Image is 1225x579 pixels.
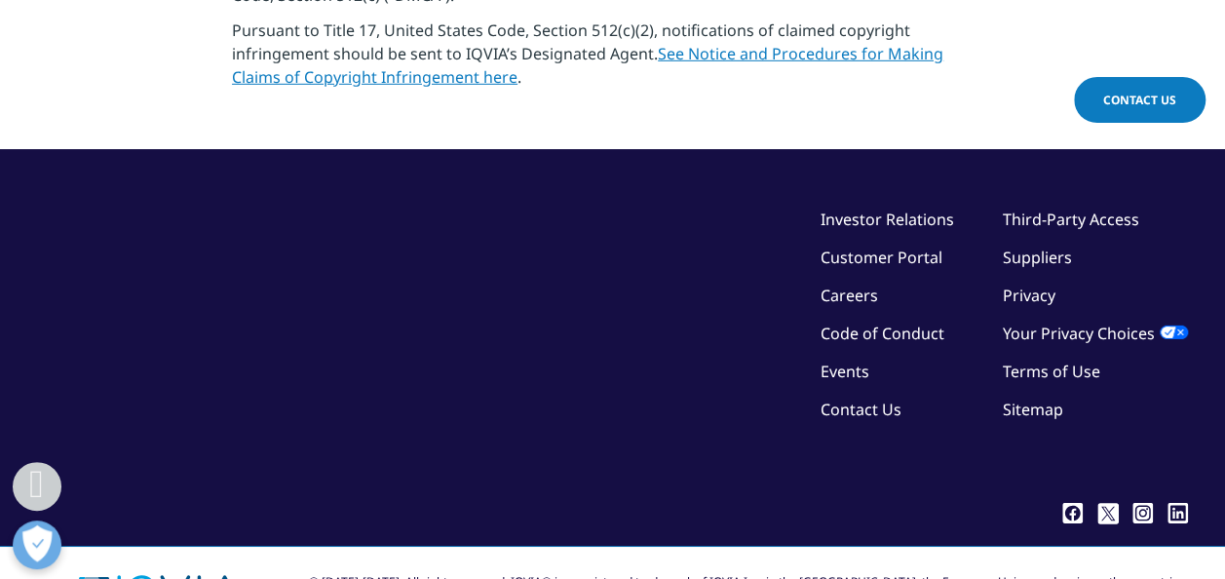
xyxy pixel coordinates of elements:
span: Contact Us [1103,92,1176,108]
a: Third-Party Access [1003,209,1139,230]
a: Terms of Use [1003,361,1100,382]
a: Events [821,361,869,382]
button: Open Preferences [13,521,61,569]
a: Your Privacy Choices [1003,323,1188,344]
a: Contact Us [821,399,901,420]
p: Pursuant to Title 17, United States Code, Section 512(c)(2), notifications of claimed copyright i... [232,19,993,100]
a: Investor Relations [821,209,954,230]
a: Careers [821,285,878,306]
a: Sitemap [1003,399,1063,420]
a: Suppliers [1003,247,1072,268]
a: Privacy [1003,285,1055,306]
a: Contact Us [1074,77,1206,123]
a: Customer Portal [821,247,942,268]
a: Code of Conduct [821,323,944,344]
